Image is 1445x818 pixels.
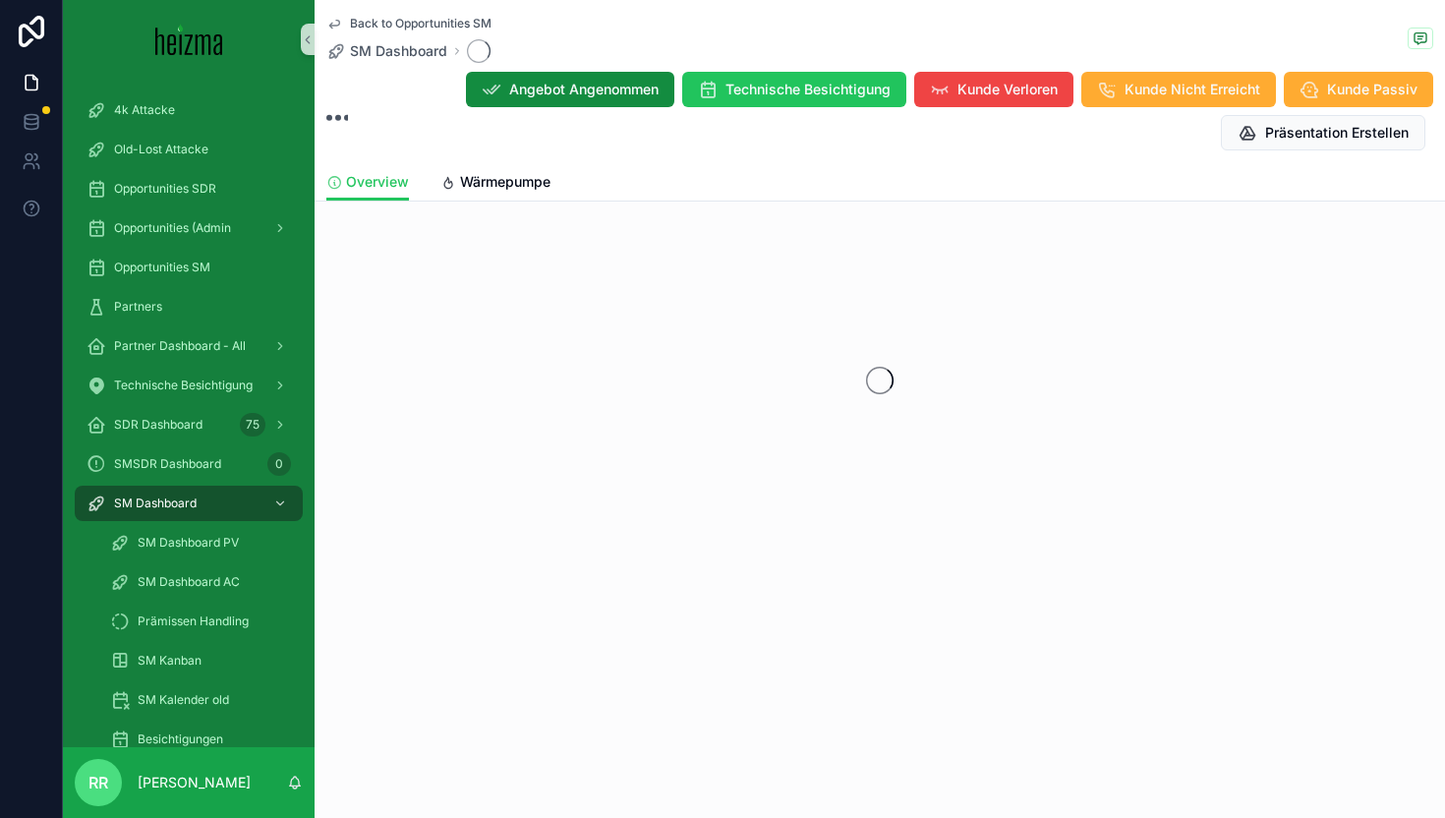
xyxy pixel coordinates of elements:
span: 4k Attacke [114,102,175,118]
span: Technische Besichtigung [114,378,253,393]
a: SM Dashboard [75,486,303,521]
button: Angebot Angenommen [466,72,674,107]
span: Partner Dashboard - All [114,338,246,354]
a: Old-Lost Attacke [75,132,303,167]
a: 4k Attacke [75,92,303,128]
span: Back to Opportunities SM [350,16,491,31]
span: Technische Besichtigung [725,80,891,99]
span: Opportunities SM [114,260,210,275]
div: scrollable content [63,79,315,747]
span: Old-Lost Attacke [114,142,208,157]
a: Partner Dashboard - All [75,328,303,364]
a: SM Kalender old [98,682,303,718]
a: SM Dashboard [326,41,447,61]
span: Opportunities (Admin [114,220,231,236]
a: Wärmepumpe [440,164,550,204]
span: SDR Dashboard [114,417,202,433]
button: Kunde Passiv [1284,72,1433,107]
div: 0 [267,452,291,476]
a: Opportunities SDR [75,171,303,206]
span: Opportunities SDR [114,181,216,197]
span: Präsentation Erstellen [1265,123,1409,143]
a: SM Dashboard PV [98,525,303,560]
button: Technische Besichtigung [682,72,906,107]
span: RR [88,771,108,794]
a: Prämissen Handling [98,604,303,639]
span: Prämissen Handling [138,613,249,629]
button: Kunde Verloren [914,72,1073,107]
span: SM Kanban [138,653,202,669]
a: Besichtigungen [98,722,303,757]
span: SM Dashboard [350,41,447,61]
span: Wärmepumpe [460,172,550,192]
a: SMSDR Dashboard0 [75,446,303,482]
div: 75 [240,413,265,437]
a: SM Kanban [98,643,303,678]
span: Kunde Verloren [957,80,1058,99]
a: SDR Dashboard75 [75,407,303,442]
a: Back to Opportunities SM [326,16,491,31]
a: SM Dashboard AC [98,564,303,600]
span: SM Dashboard [114,496,197,511]
span: Partners [114,299,162,315]
span: Kunde Nicht Erreicht [1125,80,1260,99]
a: Overview [326,164,409,202]
a: Opportunities SM [75,250,303,285]
span: SM Dashboard PV [138,535,239,551]
a: Opportunities (Admin [75,210,303,246]
span: Besichtigungen [138,731,223,747]
button: Kunde Nicht Erreicht [1081,72,1276,107]
span: Angebot Angenommen [509,80,659,99]
a: Technische Besichtigung [75,368,303,403]
a: Partners [75,289,303,324]
span: Overview [346,172,409,192]
span: Kunde Passiv [1327,80,1417,99]
span: SM Dashboard AC [138,574,240,590]
span: SMSDR Dashboard [114,456,221,472]
p: [PERSON_NAME] [138,773,251,792]
button: Präsentation Erstellen [1221,115,1425,150]
span: SM Kalender old [138,692,229,708]
img: App logo [155,24,223,55]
